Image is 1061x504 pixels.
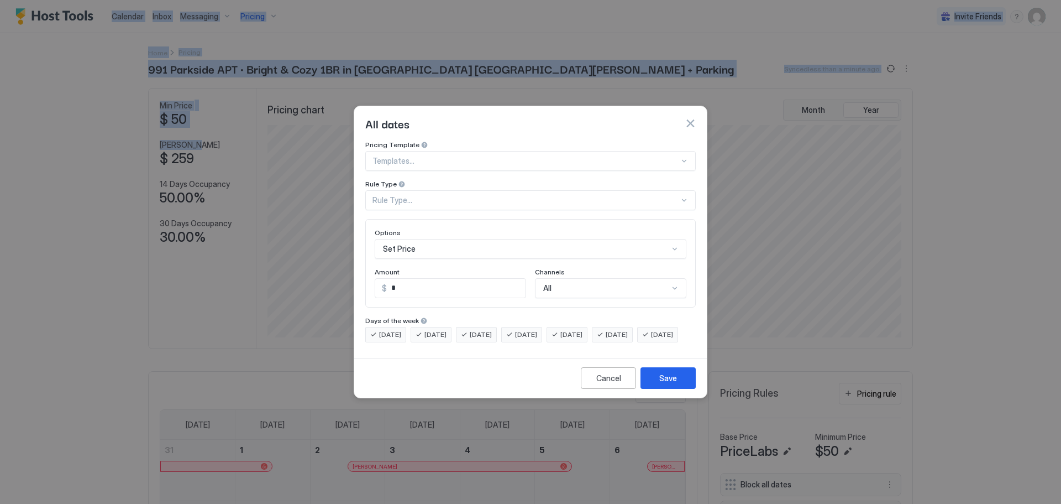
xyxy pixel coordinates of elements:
button: Save [640,367,696,389]
span: [DATE] [606,330,628,340]
span: [DATE] [515,330,537,340]
span: Days of the week [365,316,419,325]
span: Options [375,228,401,237]
div: Cancel [596,372,621,384]
input: Input Field [387,279,526,298]
span: [DATE] [651,330,673,340]
span: All dates [365,115,409,132]
div: Rule Type... [372,195,679,205]
span: Set Price [383,244,416,254]
span: [DATE] [424,330,447,340]
div: Save [659,372,677,384]
span: [DATE] [379,330,401,340]
span: [DATE] [560,330,582,340]
span: All [543,283,551,293]
span: $ [382,283,387,293]
span: Pricing Template [365,141,419,149]
button: Cancel [581,367,636,389]
span: [DATE] [470,330,492,340]
span: Amount [375,268,400,276]
span: Channels [535,268,565,276]
span: Rule Type [365,180,397,188]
